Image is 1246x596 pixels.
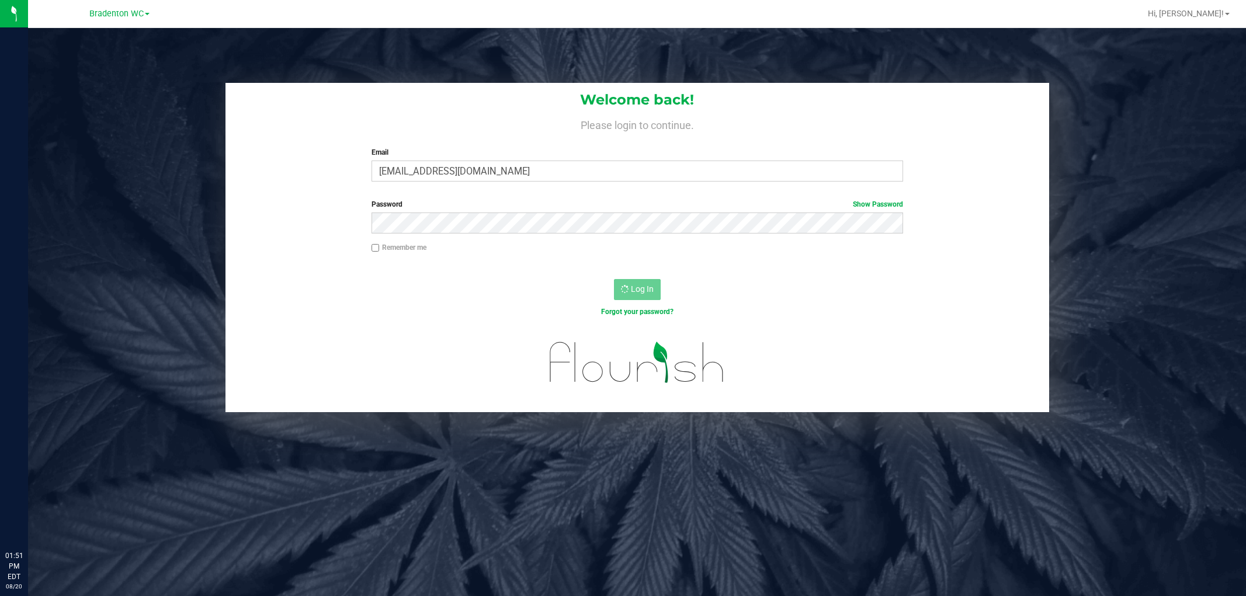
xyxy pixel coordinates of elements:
[853,200,903,208] a: Show Password
[372,200,402,208] span: Password
[89,9,144,19] span: Bradenton WC
[372,242,426,253] label: Remember me
[372,244,380,252] input: Remember me
[5,582,23,591] p: 08/20
[601,308,674,316] a: Forgot your password?
[225,117,1049,131] h4: Please login to continue.
[534,329,740,395] img: flourish_logo.svg
[5,550,23,582] p: 01:51 PM EDT
[1148,9,1224,18] span: Hi, [PERSON_NAME]!
[372,147,903,158] label: Email
[631,284,654,294] span: Log In
[225,92,1049,107] h1: Welcome back!
[614,279,661,300] button: Log In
